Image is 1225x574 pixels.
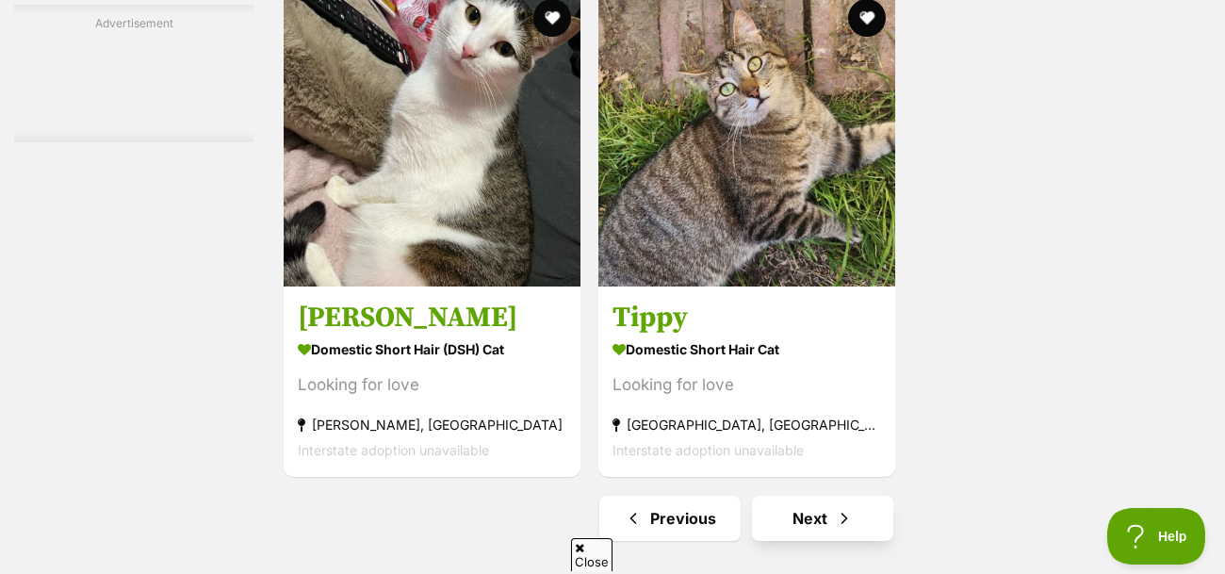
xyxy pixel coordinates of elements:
strong: [GEOGRAPHIC_DATA], [GEOGRAPHIC_DATA] [612,412,881,437]
div: Looking for love [298,372,566,398]
strong: Domestic Short Hair (DSH) Cat [298,336,566,363]
div: Advertisement [14,5,253,142]
a: Tippy Domestic Short Hair Cat Looking for love [GEOGRAPHIC_DATA], [GEOGRAPHIC_DATA] Interstate ad... [598,286,895,477]
strong: [PERSON_NAME], [GEOGRAPHIC_DATA] [298,412,566,437]
strong: Domestic Short Hair Cat [612,336,881,363]
iframe: Help Scout Beacon - Open [1107,508,1206,565]
h3: [PERSON_NAME] [298,300,566,336]
span: Close [571,538,612,571]
span: Interstate adoption unavailable [612,442,804,458]
span: Interstate adoption unavailable [298,442,489,458]
div: Looking for love [612,372,881,398]
nav: Pagination [282,496,1211,541]
a: Next page [752,496,893,541]
h3: Tippy [612,300,881,336]
a: Previous page [599,496,741,541]
a: [PERSON_NAME] Domestic Short Hair (DSH) Cat Looking for love [PERSON_NAME], [GEOGRAPHIC_DATA] Int... [284,286,580,477]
